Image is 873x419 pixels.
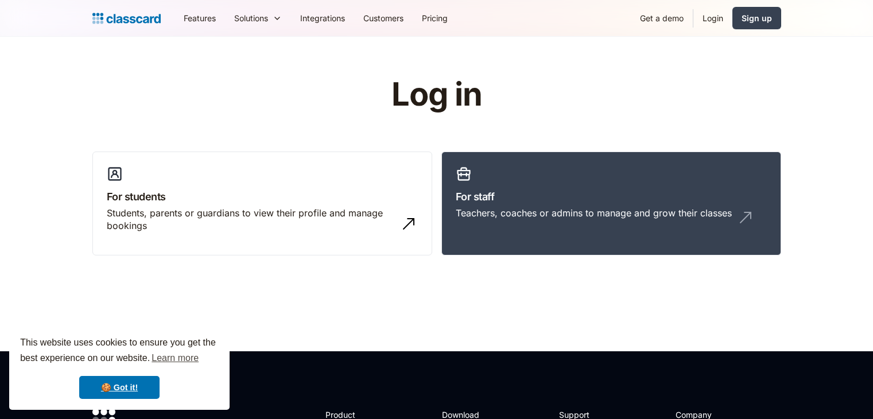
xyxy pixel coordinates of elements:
a: Get a demo [631,5,693,31]
a: For staffTeachers, coaches or admins to manage and grow their classes [441,152,781,256]
h3: For students [107,189,418,204]
div: Teachers, coaches or admins to manage and grow their classes [456,207,732,219]
a: Features [174,5,225,31]
a: Login [693,5,732,31]
div: Students, parents or guardians to view their profile and manage bookings [107,207,395,232]
h1: Log in [254,77,619,112]
a: dismiss cookie message [79,376,160,399]
a: For studentsStudents, parents or guardians to view their profile and manage bookings [92,152,432,256]
a: Sign up [732,7,781,29]
a: learn more about cookies [150,350,200,367]
a: Integrations [291,5,354,31]
div: Sign up [742,12,772,24]
div: Solutions [225,5,291,31]
a: Customers [354,5,413,31]
a: Pricing [413,5,457,31]
div: Solutions [234,12,268,24]
a: Logo [92,10,161,26]
span: This website uses cookies to ensure you get the best experience on our website. [20,336,219,367]
div: cookieconsent [9,325,230,410]
h3: For staff [456,189,767,204]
